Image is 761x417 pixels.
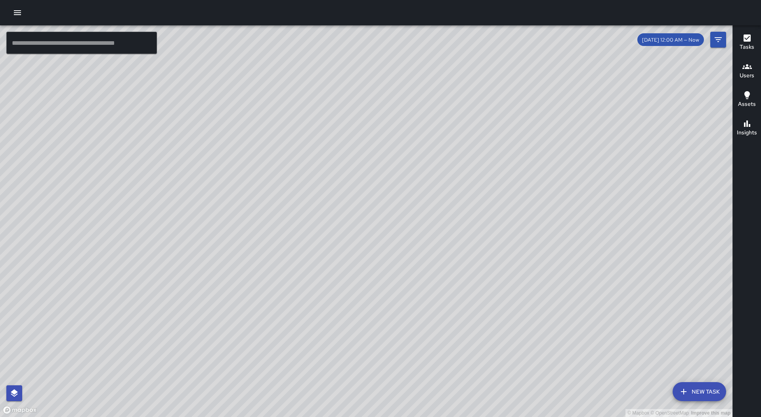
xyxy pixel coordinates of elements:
[637,36,704,43] span: [DATE] 12:00 AM — Now
[710,32,726,48] button: Filters
[733,57,761,86] button: Users
[733,114,761,143] button: Insights
[740,71,754,80] h6: Users
[738,100,756,109] h6: Assets
[733,29,761,57] button: Tasks
[733,86,761,114] button: Assets
[740,43,754,52] h6: Tasks
[673,382,726,401] button: New Task
[737,128,757,137] h6: Insights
